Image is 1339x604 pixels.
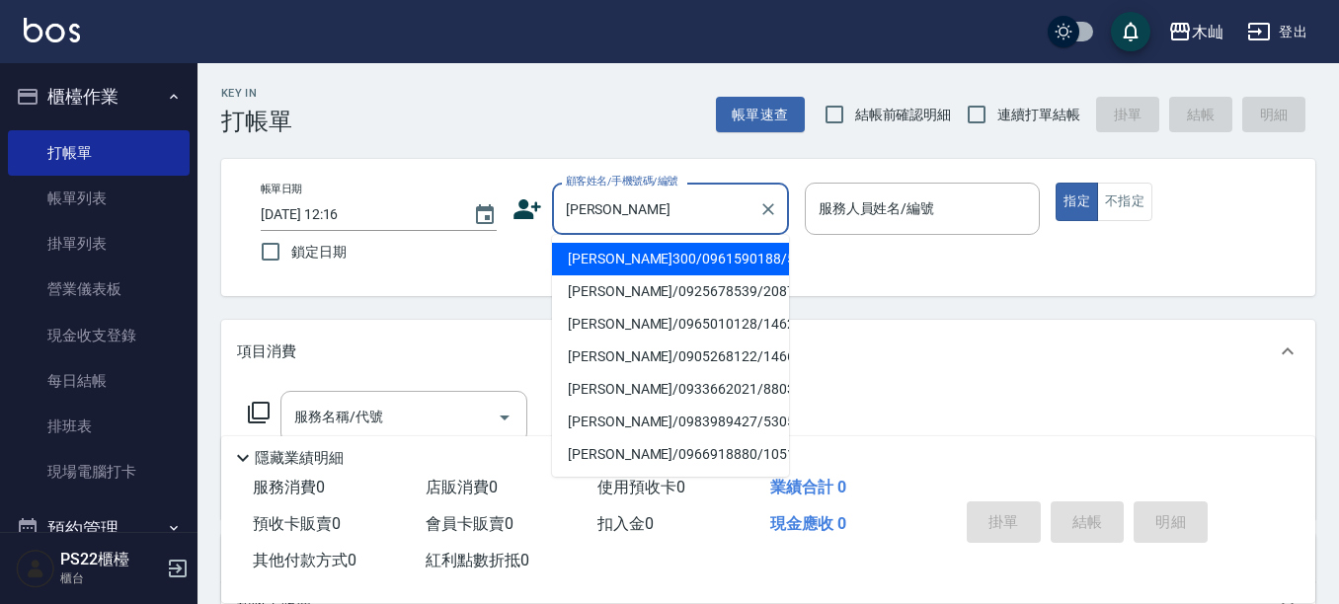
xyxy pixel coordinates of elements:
p: 隱藏業績明細 [255,448,344,469]
img: Person [16,549,55,588]
h2: Key In [221,87,292,100]
a: 現金收支登錄 [8,313,190,358]
span: 鎖定日期 [291,242,347,263]
a: 帳單列表 [8,176,190,221]
button: Clear [754,195,782,223]
a: 每日結帳 [8,358,190,404]
span: 服務消費 0 [253,478,325,496]
li: [PERSON_NAME]/0966918880/1051 [552,438,789,471]
p: 項目消費 [237,341,296,362]
label: 帳單日期 [261,182,302,196]
button: Open [489,402,520,433]
a: 掛單列表 [8,221,190,266]
button: 指定 [1056,183,1098,221]
button: 木屾 [1160,12,1231,52]
div: 項目消費 [221,320,1315,383]
a: 現場電腦打卡 [8,449,190,494]
span: 使用預收卡 0 [597,478,685,496]
button: 櫃檯作業 [8,71,190,122]
h3: 打帳單 [221,108,292,135]
p: 櫃台 [60,569,161,587]
button: 帳單速查 [716,97,805,133]
span: 連續打單結帳 [997,105,1080,125]
input: YYYY/MM/DD hh:mm [261,198,453,231]
a: 排班表 [8,404,190,449]
span: 預收卡販賣 0 [253,514,341,533]
li: [PERSON_NAME]/0933662021/8803 [552,373,789,406]
li: [PERSON_NAME]/0925678539/2087 [552,275,789,308]
button: Choose date, selected date is 2025-09-13 [461,191,509,239]
h5: PS22櫃檯 [60,550,161,569]
button: 登出 [1239,14,1315,50]
label: 顧客姓名/手機號碼/編號 [566,174,678,189]
li: [PERSON_NAME]/0983989427/5305 [552,406,789,438]
a: 打帳單 [8,130,190,176]
span: 其他付款方式 0 [253,551,356,569]
span: 業績合計 0 [770,478,846,496]
span: 紅利點數折抵 0 [426,551,529,569]
li: [PERSON_NAME]/0905268122/14661 [552,340,789,373]
span: 店販消費 0 [426,478,498,496]
li: [PERSON_NAME]/0903235801/16820 [552,471,789,503]
button: 不指定 [1097,183,1152,221]
li: [PERSON_NAME]300/0961590188/5179 [552,243,789,275]
img: Logo [24,18,80,42]
a: 營業儀表板 [8,266,190,312]
button: 預約管理 [8,503,190,555]
div: 木屾 [1192,20,1223,44]
span: 會員卡販賣 0 [426,514,513,533]
li: [PERSON_NAME]/0965010128/14622 [552,308,789,340]
button: save [1111,12,1150,51]
span: 扣入金 0 [597,514,654,533]
span: 現金應收 0 [770,514,846,533]
span: 結帳前確認明細 [855,105,952,125]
